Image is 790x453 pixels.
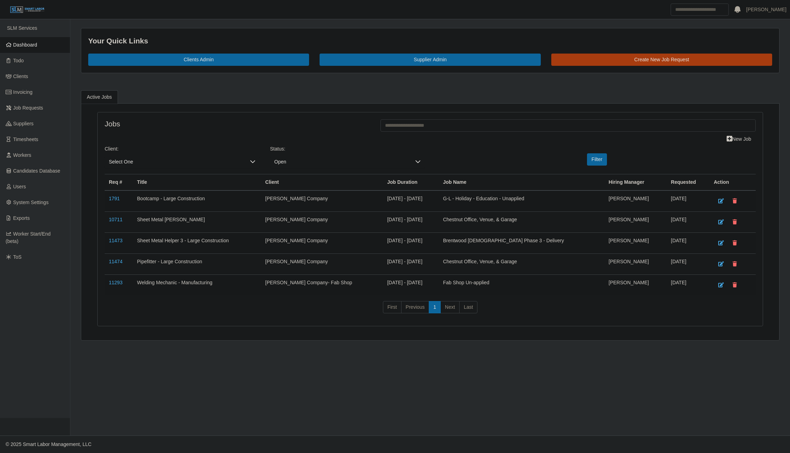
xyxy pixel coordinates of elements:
[261,253,383,274] td: [PERSON_NAME] Company
[604,174,667,190] th: Hiring Manager
[587,153,607,166] button: Filter
[133,174,261,190] th: Title
[604,211,667,232] td: [PERSON_NAME]
[133,274,261,295] td: Welding Mechanic - Manufacturing
[383,232,439,253] td: [DATE] - [DATE]
[7,25,37,31] span: SLM Services
[10,6,45,14] img: SLM Logo
[88,35,772,47] div: Your Quick Links
[13,105,43,111] span: Job Requests
[722,133,756,145] a: New Job
[13,74,28,79] span: Clients
[261,274,383,295] td: [PERSON_NAME] Company- Fab Shop
[439,211,604,232] td: Chestnut Office, Venue, & Garage
[13,215,30,221] span: Exports
[109,217,123,222] a: 10711
[383,274,439,295] td: [DATE] - [DATE]
[105,145,119,153] label: Client:
[6,231,51,244] span: Worker Start/End (beta)
[667,211,709,232] td: [DATE]
[270,155,411,168] span: Open
[383,211,439,232] td: [DATE] - [DATE]
[709,174,756,190] th: Action
[746,6,786,13] a: [PERSON_NAME]
[439,190,604,212] td: G-L - Holiday - Education - Unapplied
[133,253,261,274] td: Pipefitter - Large Construction
[105,155,246,168] span: Select One
[261,232,383,253] td: [PERSON_NAME] Company
[133,232,261,253] td: Sheet Metal Helper 3 - Large Construction
[439,232,604,253] td: Brentwood [DEMOGRAPHIC_DATA] Phase 3 - Delivery
[13,168,61,174] span: Candidates Database
[383,190,439,212] td: [DATE] - [DATE]
[105,119,370,128] h4: Jobs
[261,174,383,190] th: Client
[105,301,756,319] nav: pagination
[667,274,709,295] td: [DATE]
[671,4,729,16] input: Search
[439,253,604,274] td: Chestnut Office, Venue, & Garage
[6,441,91,447] span: © 2025 Smart Labor Management, LLC
[604,274,667,295] td: [PERSON_NAME]
[13,58,24,63] span: Todo
[320,54,540,66] a: Supplier Admin
[13,254,22,260] span: ToS
[439,274,604,295] td: Fab Shop Un-applied
[604,253,667,274] td: [PERSON_NAME]
[261,190,383,212] td: [PERSON_NAME] Company
[133,211,261,232] td: Sheet Metal [PERSON_NAME]
[261,211,383,232] td: [PERSON_NAME] Company
[109,196,120,201] a: 1791
[667,190,709,212] td: [DATE]
[13,184,26,189] span: Users
[88,54,309,66] a: Clients Admin
[667,253,709,274] td: [DATE]
[81,90,118,104] a: Active Jobs
[429,301,441,314] a: 1
[551,54,772,66] a: Create New Job Request
[13,121,34,126] span: Suppliers
[133,190,261,212] td: Bootcamp - Large Construction
[109,238,123,243] a: 11473
[109,280,123,285] a: 11293
[13,152,32,158] span: Workers
[604,190,667,212] td: [PERSON_NAME]
[13,137,39,142] span: Timesheets
[270,145,286,153] label: Status:
[13,89,33,95] span: Invoicing
[667,232,709,253] td: [DATE]
[383,174,439,190] th: Job Duration
[13,200,49,205] span: System Settings
[667,174,709,190] th: Requested
[439,174,604,190] th: Job Name
[604,232,667,253] td: [PERSON_NAME]
[109,259,123,264] a: 11474
[105,174,133,190] th: Req #
[383,253,439,274] td: [DATE] - [DATE]
[13,42,37,48] span: Dashboard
